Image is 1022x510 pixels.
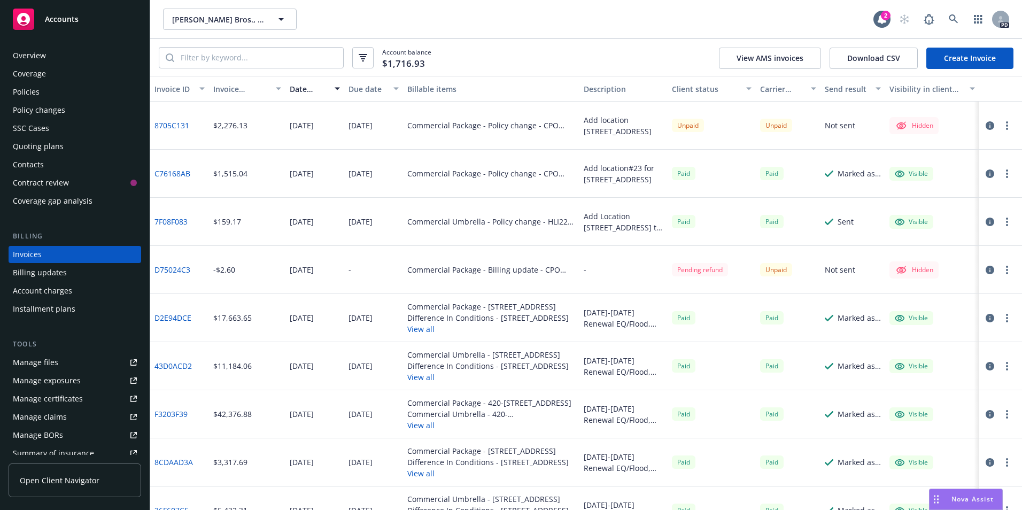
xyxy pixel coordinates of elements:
div: Client status [672,83,740,95]
div: [DATE] [349,312,373,323]
div: [DATE] [290,360,314,372]
a: Contract review [9,174,141,191]
div: Marked as sent [838,457,881,468]
div: Manage BORs [13,427,63,444]
div: Manage claims [13,408,67,426]
div: Visible [895,458,928,467]
div: Due date [349,83,387,95]
div: Marked as sent [838,168,881,179]
div: Drag to move [930,489,943,509]
span: Paid [760,167,784,180]
div: Hidden [895,119,933,132]
span: Nova Assist [951,494,994,504]
button: Nova Assist [929,489,1003,510]
div: Paid [760,359,784,373]
div: Commercial Package - Billing update - CPO 0181404 - 10 [407,264,575,275]
div: [DATE] [349,120,373,131]
a: C76168AB [154,168,190,179]
span: Open Client Navigator [20,475,99,486]
a: Coverage gap analysis [9,192,141,210]
span: Paid [672,455,695,469]
div: - [584,264,586,275]
button: Download CSV [830,48,918,69]
a: Manage BORs [9,427,141,444]
div: $3,317.69 [213,457,247,468]
a: Overview [9,47,141,64]
div: Commercial Package - Policy change - CPO 0181404 - 11 [407,120,575,131]
span: Accounts [45,15,79,24]
div: Billing [9,231,141,242]
div: Contract review [13,174,69,191]
div: Commercial Umbrella - Policy change - HLI22-A-G7372224A [407,216,575,227]
button: Description [579,76,668,102]
span: [PERSON_NAME] Bros., Inc. [172,14,265,25]
a: Account charges [9,282,141,299]
a: SSC Cases [9,120,141,137]
div: SSC Cases [13,120,49,137]
a: 8CDAAD3A [154,457,193,468]
div: Marked as sent [838,360,881,372]
div: Summary of insurance [13,445,94,462]
div: Unpaid [760,263,792,276]
div: [DATE] [349,457,373,468]
div: $11,184.06 [213,360,252,372]
svg: Search [166,53,174,62]
div: [DATE]-[DATE] Renewal EQ/Flood, General Liability, Property, and Umbrella Policies [584,403,663,426]
div: [DATE] [290,120,314,131]
div: Commercial Umbrella - [STREET_ADDRESS] [407,493,569,505]
div: Paid [672,359,695,373]
div: Invoice amount [213,83,269,95]
button: Client status [668,76,756,102]
div: Hidden [895,264,933,276]
a: F3203F39 [154,408,188,420]
a: Manage files [9,354,141,371]
div: [DATE] [290,264,314,275]
div: Commercial Package - 420-[STREET_ADDRESS] [407,397,575,408]
div: [DATE]-[DATE] Renewal EQ/Flood, General Liability, Property, and Umbrella Policies [584,355,663,377]
div: Invoices [13,246,42,263]
div: Policies [13,83,40,101]
div: Pending refund [672,263,728,276]
div: Visible [895,169,928,179]
div: Visible [895,217,928,227]
div: Commercial Package - Policy change - CPO 0181404 - 10 [407,168,575,179]
a: Report a Bug [918,9,940,30]
button: Visibility in client dash [885,76,979,102]
div: Carrier status [760,83,804,95]
div: $17,663.65 [213,312,252,323]
div: Visible [895,409,928,419]
a: Create Invoice [926,48,1013,69]
div: Manage certificates [13,390,83,407]
div: Marked as sent [838,312,881,323]
div: [DATE]-[DATE] Renewal EQ/Flood, General Liability, Property, and Umbrella Policies [584,451,663,474]
div: [DATE] [349,408,373,420]
div: [DATE] [290,168,314,179]
div: Difference In Conditions - [STREET_ADDRESS] [407,457,569,468]
div: Unpaid [760,119,792,132]
a: Switch app [967,9,989,30]
button: [PERSON_NAME] Bros., Inc. [163,9,297,30]
div: Description [584,83,663,95]
span: Paid [760,407,784,421]
div: Not sent [825,264,855,275]
span: Paid [672,167,695,180]
div: Account charges [13,282,72,299]
a: Manage exposures [9,372,141,389]
div: Paid [760,455,784,469]
span: $1,716.93 [382,57,425,71]
div: Add location#23 for [STREET_ADDRESS] [584,163,663,185]
div: Paid [672,407,695,421]
div: Send result [825,83,869,95]
a: Policy changes [9,102,141,119]
span: Paid [760,215,784,228]
div: [DATE] [290,216,314,227]
div: Visible [895,313,928,323]
a: Manage certificates [9,390,141,407]
div: Difference In Conditions - [STREET_ADDRESS] [407,360,569,372]
span: Paid [760,311,784,324]
div: $1,515.04 [213,168,247,179]
button: Invoice amount [209,76,285,102]
a: Manage claims [9,408,141,426]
